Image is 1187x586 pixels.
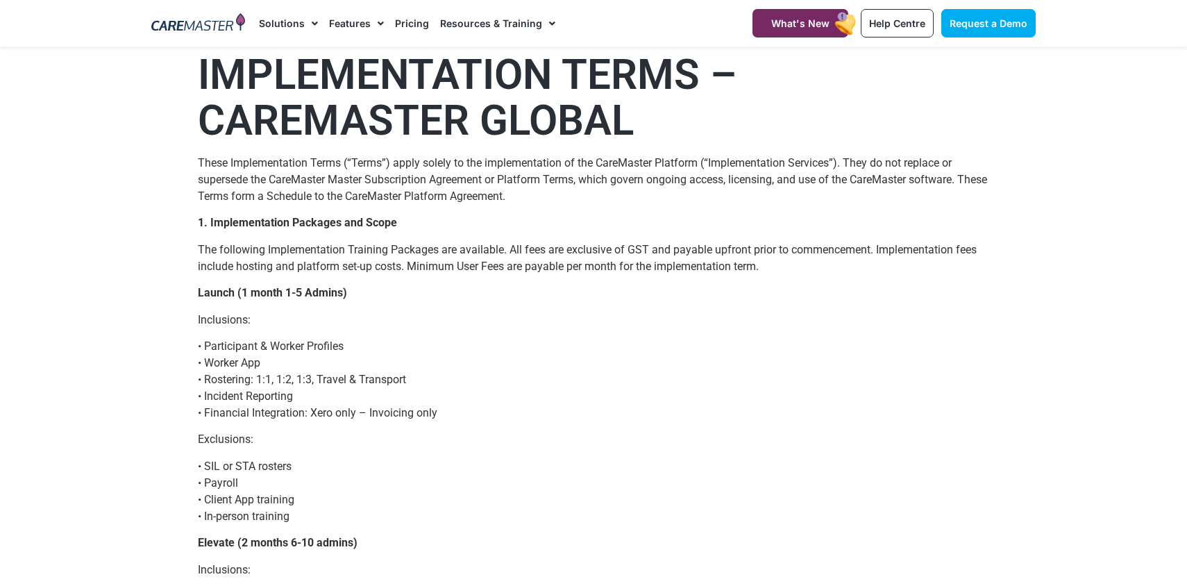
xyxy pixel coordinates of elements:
span: Help Centre [869,17,925,29]
p: • SIL or STA rosters • Payroll • Client App training • In-person training [198,458,989,525]
a: What's New [752,9,848,37]
a: Request a Demo [941,9,1036,37]
h1: IMPLEMENTATION TERMS – CAREMASTER GLOBAL [198,52,989,144]
span: Request a Demo [950,17,1027,29]
img: CareMaster Logo [151,13,245,34]
span: What's New [771,17,830,29]
p: The following Implementation Training Packages are available. All fees are exclusive of GST and p... [198,242,989,275]
p: Exclusions: [198,431,989,448]
strong: Elevate (2 months 6-10 admins) [198,536,357,549]
p: Inclusions: [198,312,989,328]
p: Inclusions: [198,562,989,578]
strong: 1. Implementation Packages and Scope [198,216,397,229]
p: These Implementation Terms (“Terms”) apply solely to the implementation of the CareMaster Platfor... [198,155,989,205]
p: • Participant & Worker Profiles • Worker App • Rostering: 1:1, 1:2, 1:3, Travel & Transport • Inc... [198,338,989,421]
strong: Launch (1 month 1-5 Admins) [198,286,347,299]
a: Help Centre [861,9,934,37]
